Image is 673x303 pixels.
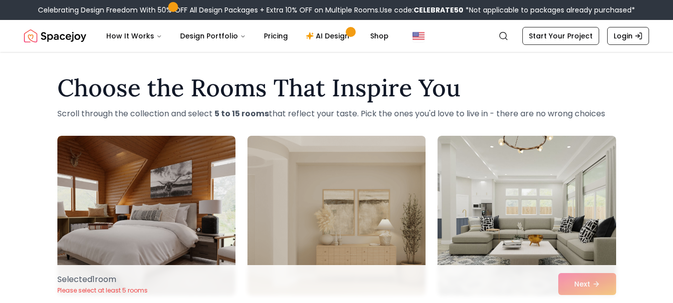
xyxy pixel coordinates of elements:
[362,26,397,46] a: Shop
[243,132,430,300] img: Room room-2
[298,26,360,46] a: AI Design
[463,5,635,15] span: *Not applicable to packages already purchased*
[98,26,170,46] button: How It Works
[38,5,635,15] div: Celebrating Design Freedom With 50% OFF All Design Packages + Extra 10% OFF on Multiple Rooms.
[57,136,235,296] img: Room room-1
[98,26,397,46] nav: Main
[522,27,599,45] a: Start Your Project
[24,20,649,52] nav: Global
[57,108,616,120] p: Scroll through the collection and select that reflect your taste. Pick the ones you'd love to liv...
[57,287,148,295] p: Please select at least 5 rooms
[414,5,463,15] b: CELEBRATE50
[57,76,616,100] h1: Choose the Rooms That Inspire You
[57,274,148,286] p: Selected 1 room
[438,136,616,296] img: Room room-3
[413,30,425,42] img: United States
[380,5,463,15] span: Use code:
[607,27,649,45] a: Login
[215,108,269,119] strong: 5 to 15 rooms
[256,26,296,46] a: Pricing
[24,26,86,46] img: Spacejoy Logo
[24,26,86,46] a: Spacejoy
[172,26,254,46] button: Design Portfolio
